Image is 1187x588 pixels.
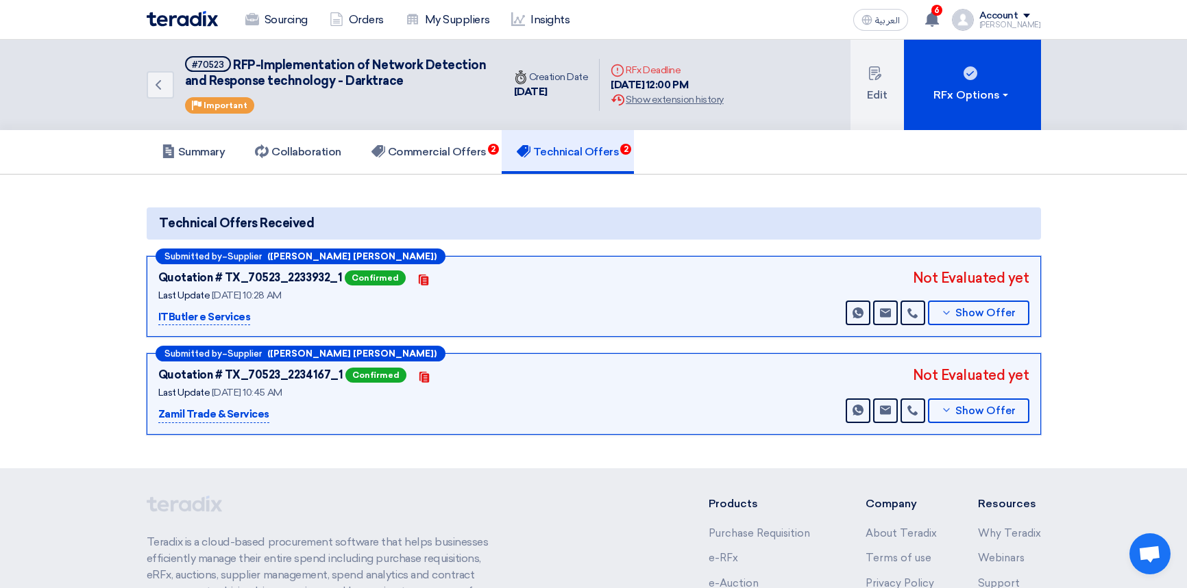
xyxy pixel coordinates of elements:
[866,496,937,512] li: Company
[156,248,445,264] div: –
[517,145,619,159] h5: Technical Offers
[158,407,269,423] p: Zamil Trade & Services
[212,290,282,301] span: [DATE] 10:28 AM
[162,145,225,159] h5: Summary
[147,11,218,27] img: Teradix logo
[933,87,1011,103] div: RFx Options
[709,496,824,512] li: Products
[952,9,974,31] img: profile_test.png
[185,57,487,88] span: RFP-Implementation of Network Detection and Response technology - Darktrace
[913,365,1029,385] div: Not Evaluated yet
[955,308,1016,318] span: Show Offer
[866,552,931,564] a: Terms of use
[853,9,908,31] button: العربية
[488,144,499,155] span: 2
[228,349,262,358] span: Supplier
[875,16,900,25] span: العربية
[395,5,500,35] a: My Suppliers
[158,290,210,301] span: Last Update
[611,92,723,107] div: Show extension history
[709,552,738,564] a: e-RFx
[371,145,487,159] h5: Commercial Offers
[620,144,631,155] span: 2
[514,84,589,100] div: [DATE]
[913,268,1029,288] div: Not Evaluated yet
[159,214,315,233] span: Technical Offers Received
[158,367,343,383] div: Quotation # TX_70523_2234167_1
[955,406,1016,416] span: Show Offer
[356,130,502,174] a: Commercial Offers2
[345,368,406,383] span: Confirmed
[611,77,723,93] div: [DATE] 12:00 PM
[611,63,723,77] div: RFx Deadline
[978,552,1025,564] a: Webinars
[267,349,437,358] b: ([PERSON_NAME] [PERSON_NAME])
[156,346,445,361] div: –
[158,309,251,326] p: ITButler e Services
[192,60,224,69] div: #70523
[904,40,1041,130] button: RFx Options
[147,130,241,174] a: Summary
[164,349,222,358] span: Submitted by
[255,145,341,159] h5: Collaboration
[158,270,343,286] div: Quotation # TX_70523_2233932_1
[319,5,395,35] a: Orders
[212,387,282,398] span: [DATE] 10:45 AM
[851,40,904,130] button: Edit
[345,270,406,285] span: Confirmed
[204,101,247,110] span: Important
[928,398,1029,423] button: Show Offer
[979,10,1018,22] div: Account
[1129,533,1171,574] a: Open chat
[228,252,262,261] span: Supplier
[502,130,634,174] a: Technical Offers2
[978,527,1041,539] a: Why Teradix
[234,5,319,35] a: Sourcing
[709,527,810,539] a: Purchase Requisition
[978,496,1041,512] li: Resources
[164,252,222,261] span: Submitted by
[267,252,437,261] b: ([PERSON_NAME] [PERSON_NAME])
[514,70,589,84] div: Creation Date
[928,301,1029,325] button: Show Offer
[500,5,580,35] a: Insights
[931,5,942,16] span: 6
[185,56,487,90] h5: RFP-Implementation of Network Detection and Response technology - Darktrace
[866,527,937,539] a: About Teradix
[979,21,1041,29] div: [PERSON_NAME]
[158,387,210,398] span: Last Update
[240,130,356,174] a: Collaboration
